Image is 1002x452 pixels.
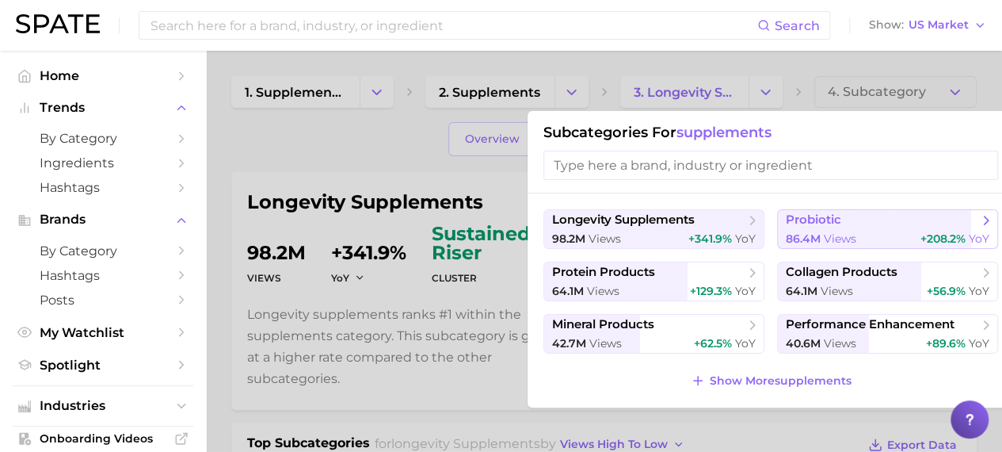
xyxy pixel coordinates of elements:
[543,262,764,301] button: protein products64.1m views+129.3% YoY
[824,336,856,350] span: views
[543,151,998,180] input: Type here a brand, industry or ingredient
[552,336,586,350] span: 42.7m
[688,232,732,246] span: +341.9%
[869,21,904,29] span: Show
[777,314,998,354] button: performance enhancement40.6m views+89.6% YoY
[735,336,756,350] span: YoY
[552,213,695,228] span: longevity supplements
[735,232,756,246] span: YoY
[589,336,622,350] span: views
[13,427,193,450] a: Onboarding Videos
[13,208,193,232] button: Brands
[40,213,166,227] span: Brands
[40,155,166,170] span: Ingredients
[13,175,193,200] a: Hashtags
[777,262,998,301] button: collagen products64.1m views+56.9% YoY
[13,263,193,288] a: Hashtags
[969,336,989,350] span: YoY
[865,15,990,36] button: ShowUS Market
[40,131,166,146] span: by Category
[786,265,897,280] span: collagen products
[552,232,585,246] span: 98.2m
[786,213,841,228] span: probiotic
[821,284,853,298] span: views
[927,284,966,298] span: +56.9%
[587,284,619,298] span: views
[552,265,655,280] span: protein products
[13,288,193,312] a: Posts
[149,12,757,39] input: Search here for a brand, industry, or ingredient
[735,284,756,298] span: YoY
[676,124,772,141] span: supplements
[40,243,166,259] span: by Category
[13,239,193,263] a: by Category
[13,394,193,418] button: Industries
[786,232,821,246] span: 86.4m
[543,124,998,141] h1: Subcategories for
[13,63,193,88] a: Home
[13,126,193,151] a: by Category
[13,96,193,120] button: Trends
[552,284,584,298] span: 64.1m
[40,68,166,83] span: Home
[589,232,621,246] span: views
[13,151,193,175] a: Ingredients
[16,14,100,33] img: SPATE
[40,358,166,373] span: Spotlight
[40,325,166,340] span: My Watchlist
[40,293,166,308] span: Posts
[694,336,732,350] span: +62.5%
[687,370,855,392] button: Show Moresupplements
[969,232,989,246] span: YoY
[552,317,654,332] span: mineral products
[40,399,166,413] span: Industries
[786,336,821,350] span: 40.6m
[40,431,166,446] span: Onboarding Videos
[786,317,954,332] span: performance enhancement
[824,232,856,246] span: views
[920,232,966,246] span: +208.2%
[40,101,166,115] span: Trends
[786,284,817,298] span: 64.1m
[777,209,998,249] button: probiotic86.4m views+208.2% YoY
[40,180,166,195] span: Hashtags
[13,353,193,377] a: Spotlight
[710,374,852,388] span: Show More supplements
[969,284,989,298] span: YoY
[13,320,193,345] a: My Watchlist
[775,18,820,33] span: Search
[909,21,969,29] span: US Market
[40,268,166,283] span: Hashtags
[543,314,764,354] button: mineral products42.7m views+62.5% YoY
[543,209,764,249] button: longevity supplements98.2m views+341.9% YoY
[690,284,732,298] span: +129.3%
[926,336,966,350] span: +89.6%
